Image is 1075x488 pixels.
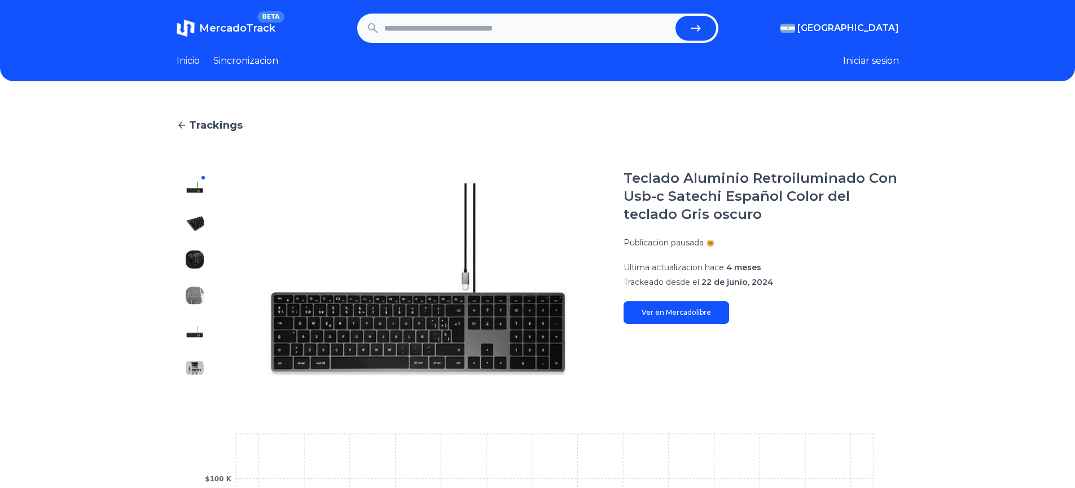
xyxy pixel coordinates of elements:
[186,359,204,377] img: Teclado Aluminio Retroiluminado Con Usb-c Satechi Español Color del teclado Gris oscuro
[177,54,200,68] a: Inicio
[186,287,204,305] img: Teclado Aluminio Retroiluminado Con Usb-c Satechi Español Color del teclado Gris oscuro
[189,117,243,133] span: Trackings
[205,475,232,483] tspan: $100 K
[624,237,704,248] p: Publicacion pausada
[257,11,284,23] span: BETA
[186,214,204,232] img: Teclado Aluminio Retroiluminado Con Usb-c Satechi Español Color del teclado Gris oscuro
[701,277,773,287] span: 22 de junio, 2024
[177,19,275,37] a: MercadoTrackBETA
[235,169,601,386] img: Teclado Aluminio Retroiluminado Con Usb-c Satechi Español Color del teclado Gris oscuro
[797,21,899,35] span: [GEOGRAPHIC_DATA]
[780,21,899,35] button: [GEOGRAPHIC_DATA]
[186,178,204,196] img: Teclado Aluminio Retroiluminado Con Usb-c Satechi Español Color del teclado Gris oscuro
[177,19,195,37] img: MercadoTrack
[177,117,899,133] a: Trackings
[726,262,761,272] span: 4 meses
[624,277,699,287] span: Trackeado desde el
[199,22,275,34] span: MercadoTrack
[213,54,278,68] a: Sincronizacion
[624,301,729,324] a: Ver en Mercadolibre
[624,169,899,223] h1: Teclado Aluminio Retroiluminado Con Usb-c Satechi Español Color del teclado Gris oscuro
[843,54,899,68] button: Iniciar sesion
[186,250,204,269] img: Teclado Aluminio Retroiluminado Con Usb-c Satechi Español Color del teclado Gris oscuro
[186,323,204,341] img: Teclado Aluminio Retroiluminado Con Usb-c Satechi Español Color del teclado Gris oscuro
[624,262,724,272] span: Ultima actualizacion hace
[780,24,795,33] img: Argentina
